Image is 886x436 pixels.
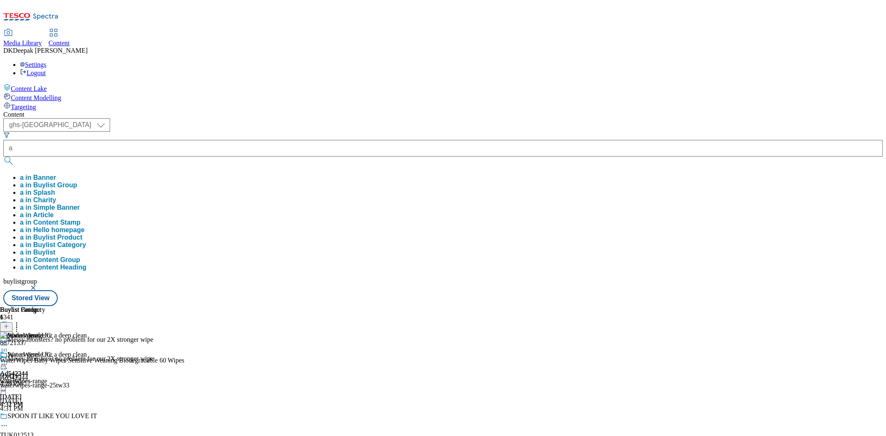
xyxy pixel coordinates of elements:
button: a in Buylist Group [20,181,77,189]
div: SPOON IT LIKE YOU LOVE IT [7,412,97,420]
button: a in Charity [20,196,56,204]
span: DK [3,47,13,54]
a: Content Modelling [3,93,883,102]
div: a in [20,226,85,234]
span: Buylist Group [33,181,77,189]
span: Content [49,39,70,47]
button: a in Banner [20,174,56,181]
a: Content Lake [3,83,883,93]
span: Content Stamp [33,219,81,226]
button: a in Content Heading [20,264,86,271]
input: Search [3,140,883,157]
div: a in [20,219,81,226]
div: a in [20,181,77,189]
span: Targeting [11,103,36,110]
button: a in Content Group [20,256,80,264]
button: a in Simple Banner [20,204,80,211]
button: a in Article [20,211,54,219]
span: Deepak [PERSON_NAME] [13,47,88,54]
a: Targeting [3,102,883,111]
button: a in Splash [20,189,55,196]
svg: Search Filters [3,132,10,138]
a: Settings [20,61,47,68]
button: a in Buylist Product [20,234,82,241]
button: a in Content Stamp [20,219,81,226]
span: Content Group [33,256,80,263]
span: Media Library [3,39,42,47]
span: Content Modelling [11,94,61,101]
div: Content [3,111,883,118]
button: Stored View [3,290,58,306]
div: a in [20,256,80,264]
a: Logout [20,69,46,76]
span: Hello homepage [33,226,85,233]
a: Content [49,29,70,47]
button: a in Buylist [20,249,55,256]
button: a in Hello homepage [20,226,85,234]
span: Content Lake [11,85,47,92]
span: buylistgroup [3,278,37,285]
a: Media Library [3,29,42,47]
button: a in Buylist Category [20,241,86,249]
